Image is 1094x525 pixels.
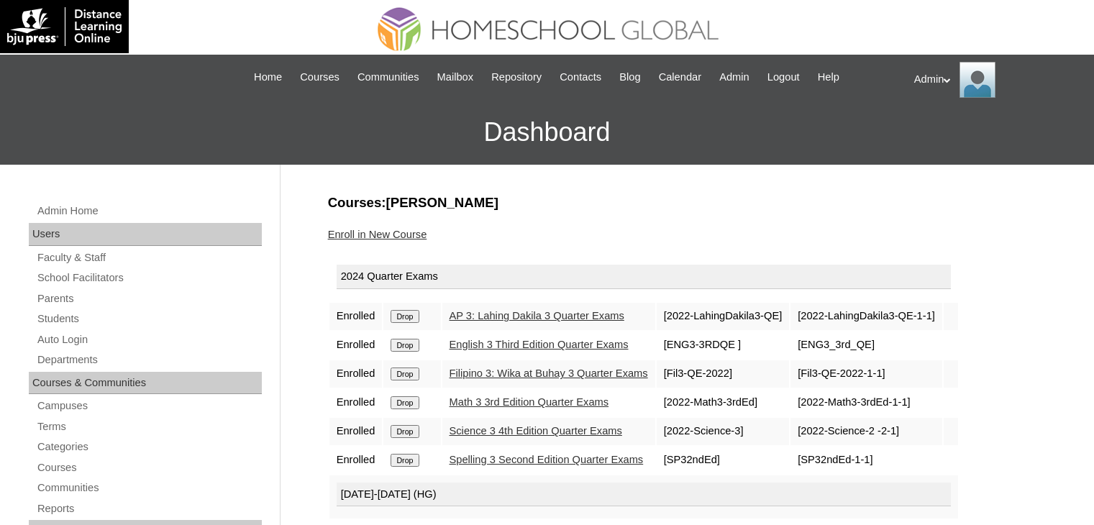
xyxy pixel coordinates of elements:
[619,69,640,86] span: Blog
[7,100,1087,165] h3: Dashboard
[254,69,282,86] span: Home
[391,396,419,409] input: Drop
[328,229,427,240] a: Enroll in New Course
[790,447,942,474] td: [SP32ndEd-1-1]
[719,69,749,86] span: Admin
[790,360,942,388] td: [Fil3-QE-2022-1-1]
[36,500,262,518] a: Reports
[7,7,122,46] img: logo-white.png
[29,223,262,246] div: Users
[328,193,1040,212] h3: Courses:[PERSON_NAME]
[36,479,262,497] a: Communities
[36,269,262,287] a: School Facilitators
[612,69,647,86] a: Blog
[300,69,339,86] span: Courses
[712,69,757,86] a: Admin
[657,332,790,359] td: [ENG3-3RDQE ]
[36,290,262,308] a: Parents
[450,425,622,437] a: Science 3 4th Edition Quarter Exams
[959,62,995,98] img: Admin Homeschool Global
[552,69,608,86] a: Contacts
[36,249,262,267] a: Faculty & Staff
[357,69,419,86] span: Communities
[914,62,1080,98] div: Admin
[36,202,262,220] a: Admin Home
[790,418,942,445] td: [2022-Science-2 -2-1]
[337,483,951,507] div: [DATE]-[DATE] (HG)
[437,69,474,86] span: Mailbox
[657,360,790,388] td: [Fil3-QE-2022]
[391,454,419,467] input: Drop
[391,339,419,352] input: Drop
[652,69,708,86] a: Calendar
[36,351,262,369] a: Departments
[790,332,942,359] td: [ENG3_3rd_QE]
[350,69,427,86] a: Communities
[657,447,790,474] td: [SP32ndEd]
[391,425,419,438] input: Drop
[450,339,629,350] a: English 3 Third Edition Quarter Exams
[36,438,262,456] a: Categories
[36,310,262,328] a: Students
[760,69,807,86] a: Logout
[36,331,262,349] a: Auto Login
[293,69,347,86] a: Courses
[247,69,289,86] a: Home
[811,69,847,86] a: Help
[36,397,262,415] a: Campuses
[790,303,942,330] td: [2022-LahingDakila3-QE-1-1]
[329,303,383,330] td: Enrolled
[657,303,790,330] td: [2022-LahingDakila3-QE]
[430,69,481,86] a: Mailbox
[659,69,701,86] span: Calendar
[329,447,383,474] td: Enrolled
[560,69,601,86] span: Contacts
[491,69,542,86] span: Repository
[329,360,383,388] td: Enrolled
[36,459,262,477] a: Courses
[790,389,942,416] td: [2022-Math3-3rdEd-1-1]
[450,310,624,321] a: AP 3: Lahing Dakila 3 Quarter Exams
[450,396,609,408] a: Math 3 3rd Edition Quarter Exams
[484,69,549,86] a: Repository
[657,418,790,445] td: [2022-Science-3]
[391,367,419,380] input: Drop
[29,372,262,395] div: Courses & Communities
[36,418,262,436] a: Terms
[337,265,951,289] div: 2024 Quarter Exams
[450,367,648,379] a: Filipino 3: Wika at Buhay 3 Quarter Exams
[391,310,419,323] input: Drop
[767,69,800,86] span: Logout
[818,69,839,86] span: Help
[450,454,644,465] a: Spelling 3 Second Edition Quarter Exams
[657,389,790,416] td: [2022-Math3-3rdEd]
[329,332,383,359] td: Enrolled
[329,389,383,416] td: Enrolled
[329,418,383,445] td: Enrolled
